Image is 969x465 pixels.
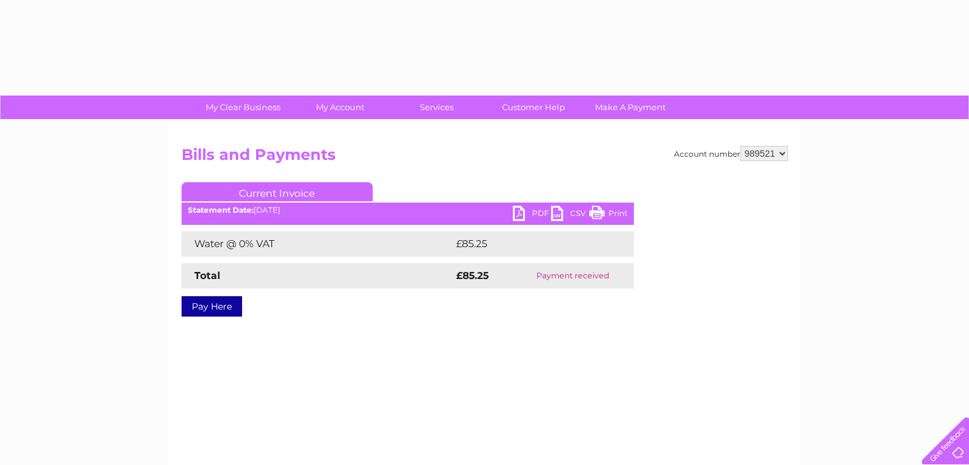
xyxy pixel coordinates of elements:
h2: Bills and Payments [182,146,788,170]
a: Customer Help [481,96,586,119]
a: PDF [513,206,551,224]
strong: Total [194,269,220,282]
a: CSV [551,206,589,224]
a: My Account [287,96,392,119]
div: [DATE] [182,206,634,215]
a: Print [589,206,628,224]
td: £85.25 [453,231,608,257]
td: Payment received [512,263,633,289]
a: My Clear Business [190,96,296,119]
a: Make A Payment [578,96,683,119]
a: Services [384,96,489,119]
a: Current Invoice [182,182,373,201]
div: Account number [674,146,788,161]
strong: £85.25 [456,269,489,282]
td: Water @ 0% VAT [182,231,453,257]
a: Pay Here [182,296,242,317]
b: Statement Date: [188,205,254,215]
